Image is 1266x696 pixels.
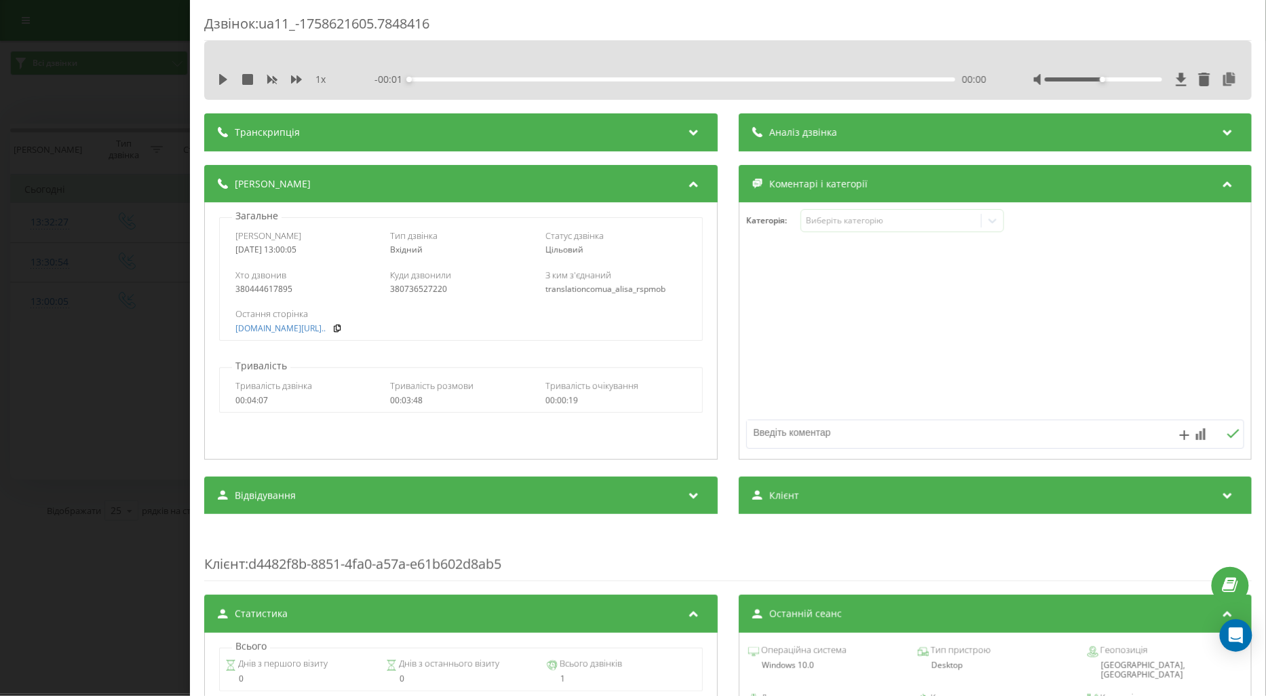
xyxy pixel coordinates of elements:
span: Хто дзвонив [235,269,286,281]
div: Дзвінок : ua11_-1758621605.7848416 [204,14,1252,41]
span: Тривалість очікування [545,380,638,392]
div: : d4482f8b-8851-4fa0-a57a-e61b602d8ab5 [204,528,1252,581]
span: Тип дзвінка [390,230,438,242]
span: Відвідування [235,489,296,502]
span: Куди дзвонили [390,269,451,281]
p: Загальне [232,209,282,223]
span: Тривалість розмови [390,380,474,392]
div: [GEOGRAPHIC_DATA], [GEOGRAPHIC_DATA] [1088,661,1242,680]
div: Windows 10.0 [748,661,902,670]
span: Геопозиція [1098,644,1148,657]
span: Цільовий [545,244,583,255]
span: - 00:01 [375,73,409,86]
span: З ким з'єднаний [545,269,611,281]
span: Тип пристрою [929,644,991,657]
div: Виберіть категорію [806,215,976,226]
span: Статус дзвінка [545,230,604,242]
div: Open Intercom Messenger [1220,619,1252,652]
span: Остання сторінка [235,308,308,320]
div: 1 [547,674,696,684]
span: Днів з першого візиту [236,657,328,671]
span: Днів з останнього візиту [397,657,499,671]
div: Accessibility label [406,77,412,82]
span: Клієнт [769,489,799,502]
span: Коментарі і категорії [769,177,867,191]
span: 00:00 [962,73,986,86]
span: [PERSON_NAME] [235,177,311,191]
span: Статистика [235,607,288,621]
h4: Категорія : [746,216,800,225]
div: translationcomua_alisa_rspmob [545,285,687,294]
div: Accessibility label [1100,77,1105,82]
span: [PERSON_NAME] [235,230,301,242]
p: Тривалість [232,359,290,373]
div: 00:03:48 [390,396,531,405]
div: 0 [386,674,535,684]
span: Транскрипція [235,126,300,139]
div: 00:04:07 [235,396,377,405]
div: 0 [225,674,375,684]
span: Аналіз дзвінка [769,126,837,139]
div: 380444617895 [235,285,377,294]
span: Вхідний [390,244,423,255]
a: [DOMAIN_NAME][URL].. [235,324,326,333]
div: Desktop [918,661,1073,670]
span: Операційна система [759,644,846,657]
span: Останній сеанс [769,607,841,621]
div: 380736527220 [390,285,531,294]
span: Всього дзвінків [558,657,622,671]
span: Клієнт [204,555,245,573]
div: 00:00:19 [545,396,687,405]
span: Тривалість дзвінка [235,380,312,392]
span: 1 x [315,73,326,86]
p: Всього [232,640,270,653]
div: [DATE] 13:00:05 [235,245,377,255]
